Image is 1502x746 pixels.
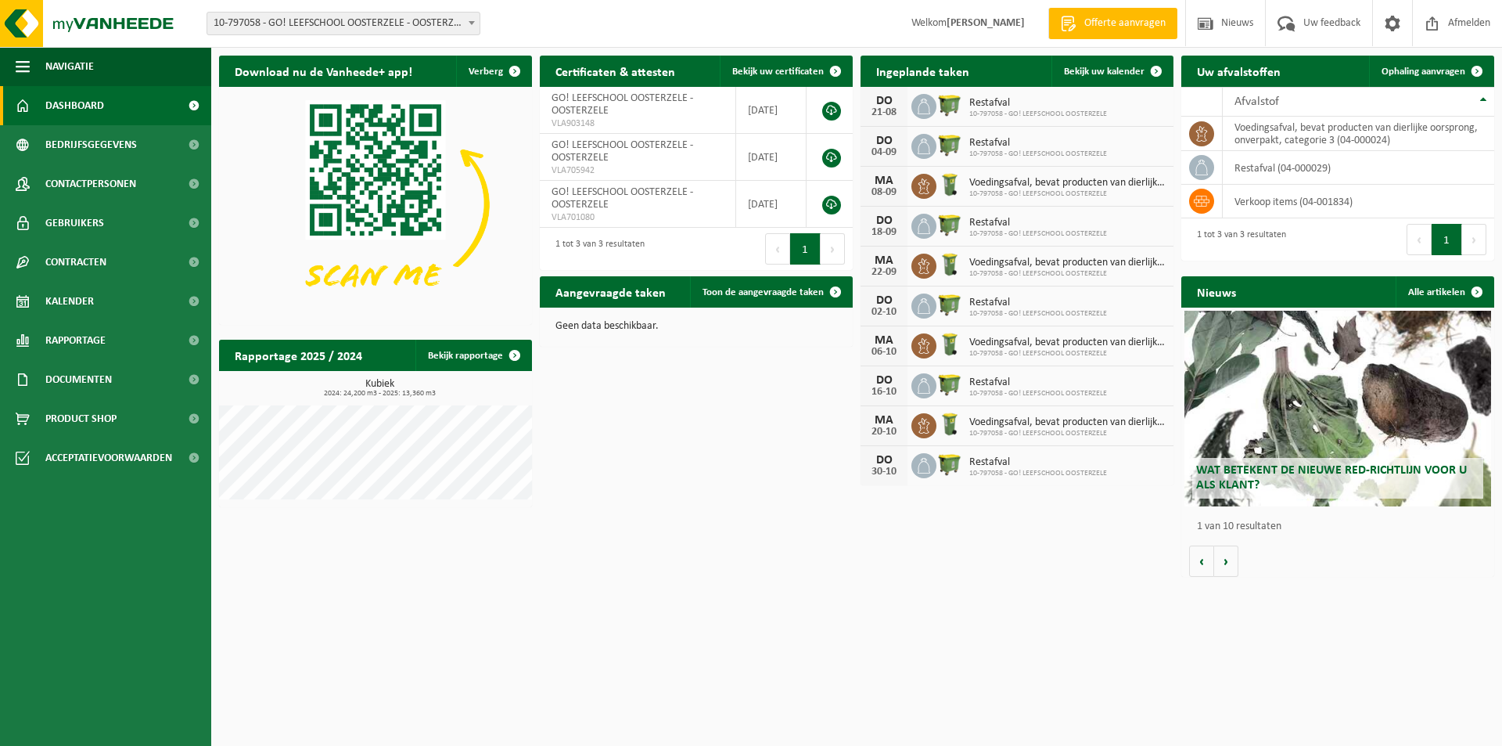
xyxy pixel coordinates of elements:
span: 10-797058 - GO! LEEFSCHOOL OOSTERZELE [969,469,1107,478]
img: WB-0140-HPE-GN-50 [936,411,963,438]
img: WB-1100-HPE-GN-50 [936,291,963,318]
span: 10-797058 - GO! LEEFSCHOOL OOSTERZELE - OOSTERZELE [207,13,480,34]
span: Wat betekent de nieuwe RED-richtlijn voor u als klant? [1196,464,1467,492]
div: MA [868,254,900,267]
div: MA [868,334,900,347]
span: GO! LEEFSCHOOL OOSTERZELE - OOSTERZELE [552,139,693,164]
span: Restafval [969,217,1107,229]
img: WB-0140-HPE-GN-50 [936,331,963,358]
span: 10-797058 - GO! LEEFSCHOOL OOSTERZELE [969,189,1166,199]
span: GO! LEEFSCHOOL OOSTERZELE - OOSTERZELE [552,92,693,117]
div: DO [868,454,900,467]
div: DO [868,374,900,387]
span: 10-797058 - GO! LEEFSCHOOL OOSTERZELE [969,309,1107,319]
div: 1 tot 3 van 3 resultaten [548,232,645,266]
h2: Nieuws [1181,276,1252,307]
button: Vorige [1189,546,1214,577]
div: 04-09 [868,147,900,158]
span: Gebruikers [45,204,104,243]
span: 10-797058 - GO! LEEFSCHOOL OOSTERZELE [969,110,1107,119]
span: Afvalstof [1234,96,1279,108]
a: Bekijk rapportage [415,340,530,371]
span: Documenten [45,360,112,399]
img: WB-0140-HPE-GN-50 [936,251,963,278]
img: WB-0140-HPE-GN-50 [936,171,963,198]
span: 10-797058 - GO! LEEFSCHOOL OOSTERZELE [969,150,1107,159]
span: GO! LEEFSCHOOL OOSTERZELE - OOSTERZELE [552,186,693,211]
td: [DATE] [736,87,807,134]
img: WB-1100-HPE-GN-50 [936,451,963,478]
div: 1 tot 3 van 3 resultaten [1189,222,1286,257]
span: Product Shop [45,399,117,438]
span: Restafval [969,137,1107,150]
div: 30-10 [868,467,900,478]
span: 2024: 24,200 m3 - 2025: 13,360 m3 [227,390,532,398]
span: 10-797058 - GO! LEEFSCHOOL OOSTERZELE [969,389,1107,398]
p: Geen data beschikbaar. [555,321,837,332]
span: Contactpersonen [45,164,136,204]
img: WB-1100-HPE-GN-50 [936,371,963,398]
span: 10-797058 - GO! LEEFSCHOOL OOSTERZELE [969,269,1166,279]
h2: Download nu de Vanheede+ app! [219,56,428,86]
span: Acceptatievoorwaarden [45,438,172,478]
span: Dashboard [45,86,104,125]
span: Offerte aanvragen [1080,16,1170,31]
span: Bedrijfsgegevens [45,125,137,164]
h2: Aangevraagde taken [540,276,681,307]
img: WB-1100-HPE-GN-50 [936,92,963,118]
h2: Certificaten & attesten [540,56,691,86]
span: Restafval [969,97,1107,110]
span: Voedingsafval, bevat producten van dierlijke oorsprong, onverpakt, categorie 3 [969,257,1166,269]
td: [DATE] [736,134,807,181]
a: Ophaling aanvragen [1369,56,1493,87]
img: Download de VHEPlus App [219,87,532,322]
strong: [PERSON_NAME] [947,17,1025,29]
span: Restafval [969,456,1107,469]
span: Toon de aangevraagde taken [702,287,824,297]
span: Verberg [469,67,503,77]
div: 06-10 [868,347,900,358]
span: Bekijk uw certificaten [732,67,824,77]
button: 1 [790,233,821,265]
button: 1 [1432,224,1462,255]
span: Bekijk uw kalender [1064,67,1144,77]
span: Restafval [969,297,1107,309]
span: VLA705942 [552,164,724,177]
div: MA [868,175,900,187]
span: Restafval [969,377,1107,389]
img: WB-1100-HPE-GN-50 [936,211,963,238]
span: Rapportage [45,321,106,360]
span: Contracten [45,243,106,282]
button: Previous [765,233,790,265]
td: restafval (04-000029) [1223,151,1494,185]
span: Voedingsafval, bevat producten van dierlijke oorsprong, onverpakt, categorie 3 [969,416,1166,429]
span: Navigatie [45,47,94,86]
span: VLA903148 [552,117,724,130]
div: 16-10 [868,387,900,398]
h2: Ingeplande taken [861,56,985,86]
span: 10-797058 - GO! LEEFSCHOOL OOSTERZELE [969,229,1107,239]
img: WB-1100-HPE-GN-50 [936,132,963,158]
td: verkoop items (04-001834) [1223,185,1494,218]
span: Ophaling aanvragen [1382,67,1465,77]
h2: Uw afvalstoffen [1181,56,1296,86]
div: 22-09 [868,267,900,278]
div: MA [868,414,900,427]
div: 02-10 [868,307,900,318]
span: 10-797058 - GO! LEEFSCHOOL OOSTERZELE [969,349,1166,359]
td: [DATE] [736,181,807,228]
div: DO [868,95,900,107]
button: Next [821,233,845,265]
div: 21-08 [868,107,900,118]
span: Voedingsafval, bevat producten van dierlijke oorsprong, onverpakt, categorie 3 [969,337,1166,349]
td: voedingsafval, bevat producten van dierlijke oorsprong, onverpakt, categorie 3 (04-000024) [1223,117,1494,151]
div: DO [868,135,900,147]
button: Volgende [1214,546,1238,577]
div: 18-09 [868,227,900,238]
button: Next [1462,224,1486,255]
a: Wat betekent de nieuwe RED-richtlijn voor u als klant? [1184,311,1491,506]
button: Previous [1407,224,1432,255]
span: VLA701080 [552,211,724,224]
a: Alle artikelen [1396,276,1493,308]
h3: Kubiek [227,379,532,398]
